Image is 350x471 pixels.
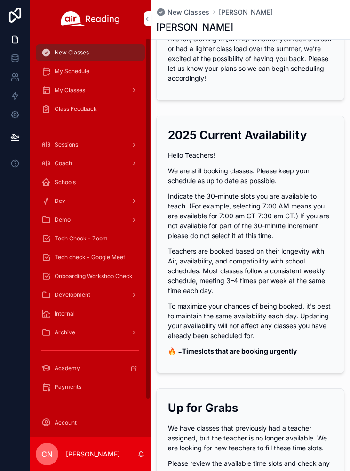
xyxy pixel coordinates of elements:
[55,178,76,186] span: Schools
[55,49,89,56] span: New Classes
[55,272,133,280] span: Onboarding Workshop Check
[36,155,145,172] a: Coach
[36,230,145,247] a: Tech Check - Zoom
[61,11,120,26] img: App logo
[168,301,333,340] p: To maximize your chances of being booked, it's best to maintain the same availability each day. U...
[55,419,77,426] span: Account
[41,448,53,460] span: CN
[55,68,89,75] span: My Schedule
[36,249,145,266] a: Tech check - Google Meet
[55,310,75,317] span: Internal
[168,400,333,416] h2: Up for Grabs
[168,191,333,240] p: Indicate the 30-minute slots you are available to teach. (For example, selecting 7:00 AM means yo...
[55,364,80,372] span: Academy
[55,383,81,391] span: Payments
[182,347,297,355] strong: Timeslots that are booking urgently
[168,246,333,295] p: Teachers are booked based on their longevity with Air, availability, and compatibility with schoo...
[219,8,273,17] a: [PERSON_NAME]
[168,150,333,160] p: Hello Teachers!
[36,136,145,153] a: Sessions
[168,423,333,453] p: We have classes that previously had a teacher assigned, but the teacher is no longer available. W...
[36,44,145,61] a: New Classes
[156,21,233,34] h1: [PERSON_NAME]
[168,346,333,356] p: 🔥 =
[36,305,145,322] a: Internal
[36,174,145,191] a: Schools
[156,8,209,17] a: New Classes
[36,268,145,285] a: Onboarding Workshop Check
[36,100,145,117] a: Class Feedback
[55,105,97,113] span: Class Feedback
[36,63,145,80] a: My Schedule
[30,38,151,437] div: scrollable content
[36,324,145,341] a: Archive
[55,329,75,336] span: Archive
[55,254,125,261] span: Tech check - Google Meet
[55,86,85,94] span: My Classes
[168,127,333,143] h2: 2025 Current Availability
[55,197,65,205] span: Dev
[55,216,71,224] span: Demo
[55,291,90,299] span: Development
[168,4,333,83] p: We hope you had a restful and refreshing summer! As we prepare for the new school year, we’d love...
[36,414,145,431] a: Account
[168,166,333,185] p: We are still booking classes. Please keep your schedule as up to date as possible.
[55,160,72,167] span: Coach
[66,449,120,459] p: [PERSON_NAME]
[36,193,145,209] a: Dev
[36,286,145,303] a: Development
[55,235,108,242] span: Tech Check - Zoom
[36,82,145,99] a: My Classes
[36,211,145,228] a: Demo
[36,360,145,377] a: Academy
[55,141,78,148] span: Sessions
[36,378,145,395] a: Payments
[167,8,209,17] span: New Classes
